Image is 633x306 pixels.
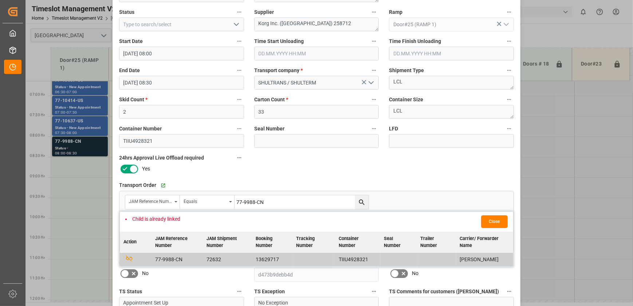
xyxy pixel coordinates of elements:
[389,17,514,31] input: Type to search/select
[389,38,441,45] span: Time Finish Unloading
[335,253,380,267] td: TIIU4928321
[252,253,293,267] td: 13629717
[142,270,149,277] span: No
[203,253,252,267] td: 72632
[235,66,244,75] button: End Date
[335,232,380,253] th: Container Number
[365,77,376,89] button: open menu
[119,38,143,45] span: Start Date
[369,7,379,17] button: Supplier
[119,8,134,16] span: Status
[504,287,514,296] button: TS Comments for customers ([PERSON_NAME])
[119,125,162,133] span: Container Number
[119,154,204,162] span: 24hrs Approval Live Offload required
[504,7,514,17] button: Ramp
[120,232,152,253] th: Action
[369,287,379,296] button: TS Exception
[119,67,140,74] span: End Date
[254,38,304,45] span: Time Start Unloading
[125,215,180,228] li: Child is already linked
[235,195,369,209] input: Type to search
[254,67,303,74] span: Transport company
[456,253,513,267] td: [PERSON_NAME]
[254,125,284,133] span: Seal Number
[481,215,508,228] button: Close
[389,105,514,119] textarea: LCL
[504,66,514,75] button: Shipment Type
[389,8,402,16] span: Ramp
[180,195,235,209] button: open menu
[252,232,293,253] th: Booking Number
[369,36,379,46] button: Time Start Unloading
[389,67,424,74] span: Shipment Type
[230,19,241,30] button: open menu
[119,181,156,189] span: Transport Order
[235,153,244,162] button: 24hrs Approval Live Offload required
[119,96,148,103] span: Skid Count
[125,195,180,209] button: open menu
[235,36,244,46] button: Start Date
[235,7,244,17] button: Status
[254,17,379,31] textarea: Korg Inc. ([GEOGRAPHIC_DATA]) 258712
[254,288,285,295] span: TS Exception
[235,124,244,133] button: Container Number
[235,95,244,104] button: Skid Count *
[355,195,369,209] button: search button
[369,66,379,75] button: Transport company *
[456,232,513,253] th: Carrier/ Forwarder Name
[142,165,150,173] span: Yes
[412,270,418,277] span: No
[369,124,379,133] button: Seal Number
[504,95,514,104] button: Container Size
[417,232,456,253] th: Trailer Number
[152,232,203,253] th: JAM Reference Number
[119,76,244,90] input: DD.MM.YYYY HH:MM
[119,288,142,295] span: TS Status
[119,259,160,266] span: email notification
[152,253,203,267] td: 77-9988-CN
[389,288,499,295] span: TS Comments for customers ([PERSON_NAME])
[504,124,514,133] button: LFD
[293,232,335,253] th: Tracking Number
[389,47,514,60] input: DD.MM.YYYY HH:MM
[504,36,514,46] button: Time Finish Unloading
[500,19,511,30] button: open menu
[380,232,417,253] th: Seal Number
[203,232,252,253] th: JAM Shipment Number
[254,8,274,16] span: Supplier
[389,125,398,133] span: LFD
[369,95,379,104] button: Carton Count *
[254,47,379,60] input: DD.MM.YYYY HH:MM
[184,196,227,205] div: Equals
[129,196,172,205] div: JAM Reference Number
[119,17,244,31] input: Type to search/select
[119,47,244,60] input: DD.MM.YYYY HH:MM
[235,287,244,296] button: TS Status
[254,96,288,103] span: Carton Count
[389,76,514,90] textarea: LCL
[389,96,423,103] span: Container Size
